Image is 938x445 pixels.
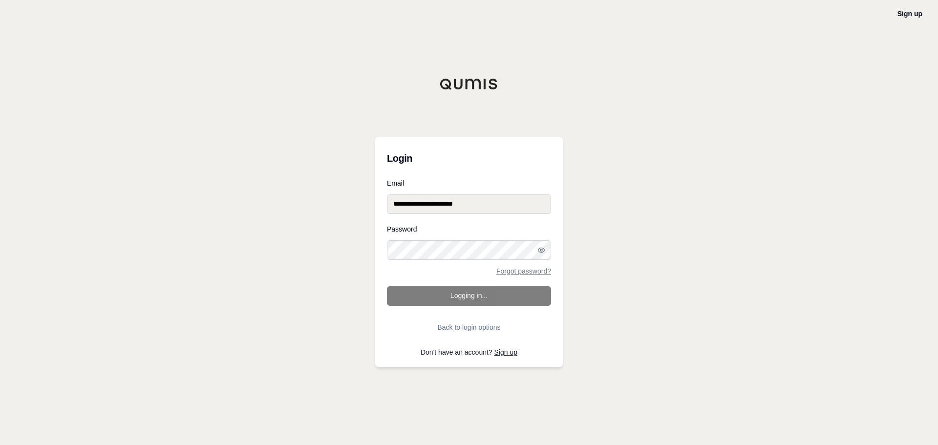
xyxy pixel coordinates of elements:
[494,348,517,356] a: Sign up
[387,318,551,337] button: Back to login options
[387,148,551,168] h3: Login
[387,226,551,233] label: Password
[440,78,498,90] img: Qumis
[387,349,551,356] p: Don't have an account?
[387,180,551,187] label: Email
[496,268,551,275] a: Forgot password?
[897,10,922,18] a: Sign up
